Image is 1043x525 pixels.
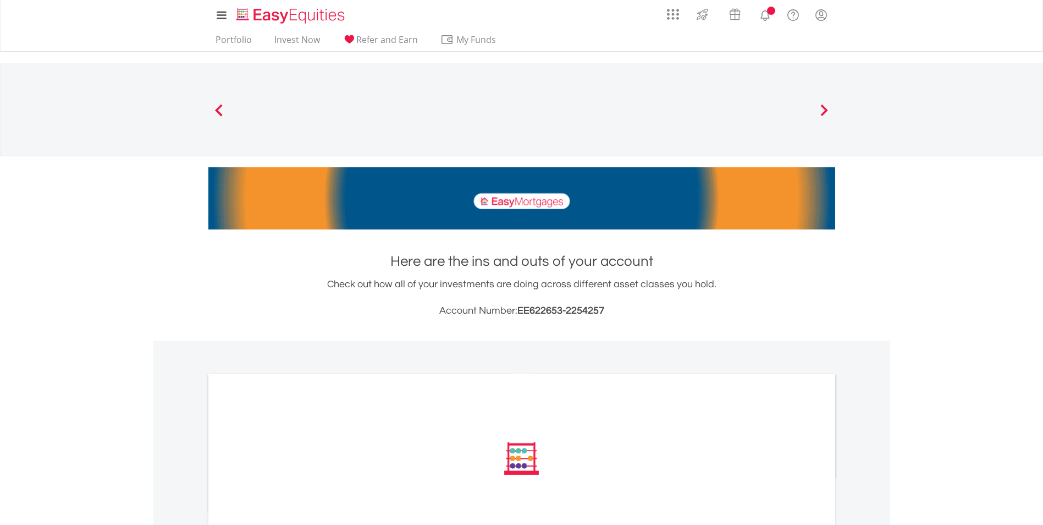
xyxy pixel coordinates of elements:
[208,167,835,229] img: EasyMortage Promotion Banner
[208,251,835,271] h1: Here are the ins and outs of your account
[751,3,779,25] a: Notifications
[517,305,604,316] span: EE622653-2254257
[660,3,686,20] a: AppsGrid
[208,277,835,319] div: Check out how all of your investments are doing across different asset classes you hold.
[726,6,744,23] img: vouchers-v2.svg
[234,7,349,25] img: EasyEquities_Logo.png
[356,34,418,46] span: Refer and Earn
[667,8,679,20] img: grid-menu-icon.svg
[270,34,324,51] a: Invest Now
[719,3,751,23] a: Vouchers
[693,6,711,23] img: thrive-v2.svg
[807,3,835,27] a: My Profile
[211,34,256,51] a: Portfolio
[338,34,422,51] a: Refer and Earn
[779,3,807,25] a: FAQ's and Support
[232,3,349,25] a: Home page
[440,32,512,47] span: My Funds
[208,303,835,319] h3: Account Number:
